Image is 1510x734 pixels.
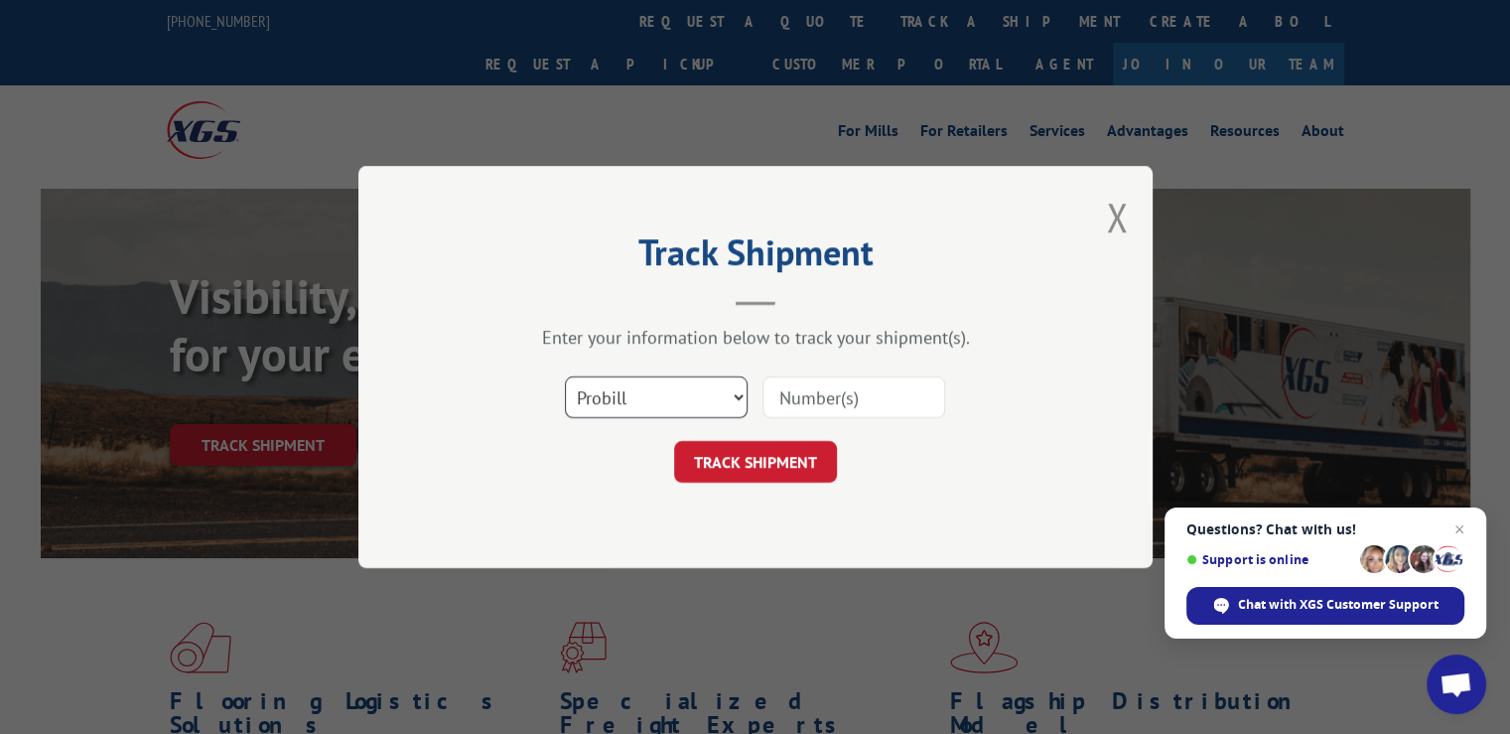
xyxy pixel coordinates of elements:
[458,238,1053,276] h2: Track Shipment
[458,326,1053,349] div: Enter your information below to track your shipment(s).
[1447,517,1471,541] span: Close chat
[1427,655,1486,714] div: Open chat
[674,441,837,483] button: TRACK SHIPMENT
[1238,596,1439,614] span: Chat with XGS Customer Support
[762,376,945,418] input: Number(s)
[1106,191,1128,243] button: Close modal
[1186,521,1464,537] span: Questions? Chat with us!
[1186,552,1353,567] span: Support is online
[1186,587,1464,625] div: Chat with XGS Customer Support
